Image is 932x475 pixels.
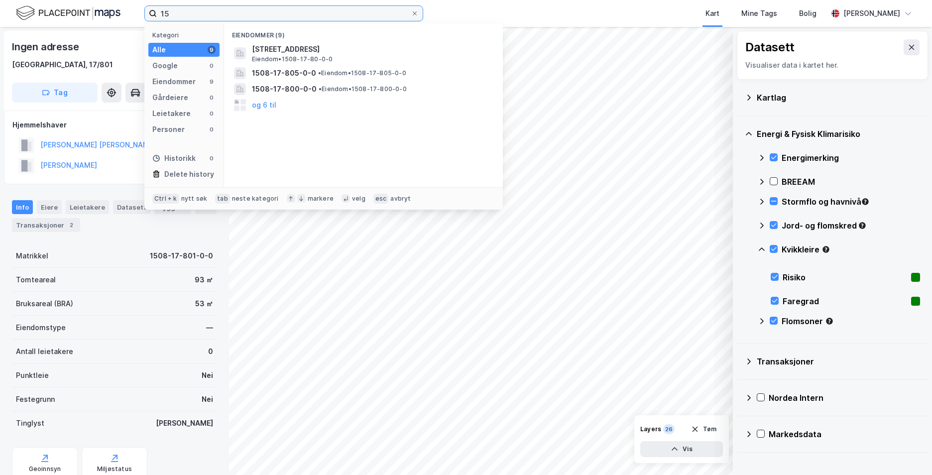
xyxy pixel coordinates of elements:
[12,59,113,71] div: [GEOGRAPHIC_DATA], 17/801
[757,356,920,367] div: Transaksjoner
[208,346,213,357] div: 0
[224,23,503,41] div: Eiendommer (9)
[152,108,191,119] div: Leietakere
[782,220,920,232] div: Jord- og flomskred
[782,176,920,188] div: BREEAM
[769,428,920,440] div: Markedsdata
[232,195,279,203] div: neste kategori
[252,99,276,111] button: og 6 til
[152,152,196,164] div: Historikk
[252,55,333,63] span: Eiendom • 1508-17-80-0-0
[202,369,213,381] div: Nei
[16,298,73,310] div: Bruksareal (BRA)
[16,322,66,334] div: Eiendomstype
[799,7,816,19] div: Bolig
[12,83,98,103] button: Tag
[208,78,216,86] div: 9
[745,39,795,55] div: Datasett
[206,322,213,334] div: —
[152,44,166,56] div: Alle
[215,194,230,204] div: tab
[29,465,61,473] div: Geoinnsyn
[319,85,407,93] span: Eiendom • 1508-17-800-0-0
[97,465,132,473] div: Miljøstatus
[16,274,56,286] div: Tomteareal
[208,125,216,133] div: 0
[318,69,406,77] span: Eiendom • 1508-17-805-0-0
[16,369,49,381] div: Punktleie
[12,119,217,131] div: Hjemmelshaver
[181,195,208,203] div: nytt søk
[12,39,81,55] div: Ingen adresse
[858,221,867,230] div: Tooltip anchor
[640,425,661,433] div: Layers
[685,421,723,437] button: Tøm
[113,200,150,214] div: Datasett
[252,83,317,95] span: 1508-17-800-0-0
[152,194,179,204] div: Ctrl + k
[157,6,411,21] input: Søk på adresse, matrikkel, gårdeiere, leietakere eller personer
[821,245,830,254] div: Tooltip anchor
[308,195,334,203] div: markere
[783,271,907,283] div: Risiko
[318,69,321,77] span: •
[152,60,178,72] div: Google
[782,243,920,255] div: Kvikkleire
[782,315,920,327] div: Flomsoner
[156,417,213,429] div: [PERSON_NAME]
[825,317,834,326] div: Tooltip anchor
[783,295,907,307] div: Faregrad
[782,196,920,208] div: Stormflo og havnivå
[843,7,900,19] div: [PERSON_NAME]
[150,250,213,262] div: 1508-17-801-0-0
[882,427,932,475] iframe: Chat Widget
[640,441,723,457] button: Vis
[208,94,216,102] div: 0
[152,123,185,135] div: Personer
[745,59,920,71] div: Visualiser data i kartet her.
[757,128,920,140] div: Energi & Fysisk Klimarisiko
[208,154,216,162] div: 0
[252,67,316,79] span: 1508-17-805-0-0
[66,200,109,214] div: Leietakere
[319,85,322,93] span: •
[252,43,491,55] span: [STREET_ADDRESS]
[390,195,411,203] div: avbryt
[208,62,216,70] div: 0
[705,7,719,19] div: Kart
[12,218,80,232] div: Transaksjoner
[16,4,120,22] img: logo.f888ab2527a4732fd821a326f86c7f29.svg
[373,194,389,204] div: esc
[663,424,675,434] div: 26
[16,346,73,357] div: Antall leietakere
[16,417,44,429] div: Tinglyst
[208,110,216,118] div: 0
[152,31,220,39] div: Kategori
[782,152,920,164] div: Energimerking
[861,197,870,206] div: Tooltip anchor
[202,393,213,405] div: Nei
[769,392,920,404] div: Nordea Intern
[66,220,76,230] div: 2
[12,200,33,214] div: Info
[195,298,213,310] div: 53 ㎡
[352,195,365,203] div: velg
[757,92,920,104] div: Kartlag
[741,7,777,19] div: Mine Tags
[208,46,216,54] div: 9
[164,168,214,180] div: Delete history
[152,92,188,104] div: Gårdeiere
[37,200,62,214] div: Eiere
[16,250,48,262] div: Matrikkel
[152,76,196,88] div: Eiendommer
[16,393,55,405] div: Festegrunn
[195,274,213,286] div: 93 ㎡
